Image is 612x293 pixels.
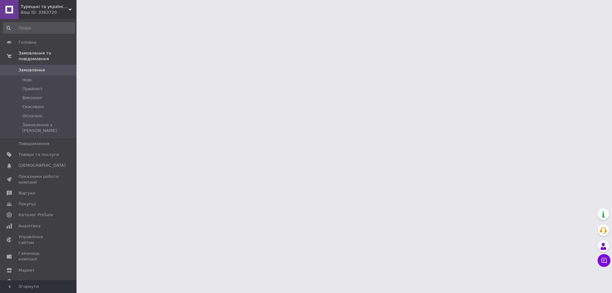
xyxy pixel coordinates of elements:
[18,141,49,147] span: Повідомлення
[22,77,32,83] span: Нові
[18,67,45,73] span: Замовлення
[22,122,75,134] span: Замовлення з [PERSON_NAME]
[18,201,36,207] span: Покупці
[18,152,59,157] span: Товари та послуги
[22,104,44,110] span: Скасовані
[18,267,35,273] span: Маркет
[18,40,36,45] span: Головна
[18,251,59,262] span: Гаманець компанії
[21,10,76,15] div: Ваш ID: 3363720
[598,254,610,267] button: Чат з покупцем
[21,4,69,10] span: Турецькі та українські бальзами
[18,234,59,245] span: Управління сайтом
[22,86,42,92] span: Прийняті
[18,174,59,185] span: Показники роботи компанії
[18,50,76,62] span: Замовлення та повідомлення
[18,163,66,168] span: [DEMOGRAPHIC_DATA]
[18,223,40,229] span: Аналітика
[18,278,51,284] span: Налаштування
[18,190,35,196] span: Відгуки
[18,212,53,218] span: Каталог ProSale
[22,113,42,119] span: Оплачені
[22,95,42,101] span: Виконані
[3,22,75,34] input: Пошук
